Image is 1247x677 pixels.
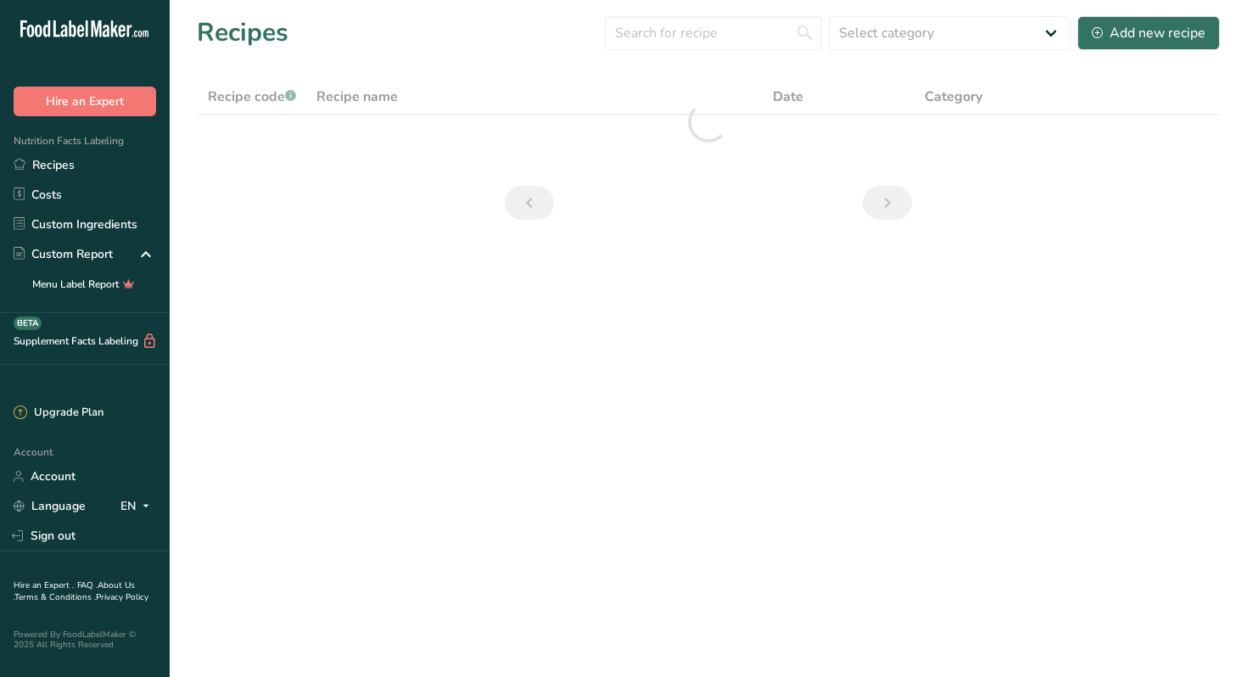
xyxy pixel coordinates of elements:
[14,87,156,116] button: Hire an Expert
[605,16,822,50] input: Search for recipe
[505,186,554,220] a: Previous page
[14,316,42,330] div: BETA
[14,629,156,650] div: Powered By FoodLabelMaker © 2025 All Rights Reserved
[863,186,912,220] a: Next page
[1092,23,1205,43] div: Add new recipe
[1077,16,1220,50] button: Add new recipe
[77,579,98,591] a: FAQ .
[14,579,74,591] a: Hire an Expert .
[14,405,103,422] div: Upgrade Plan
[120,496,156,517] div: EN
[14,491,86,521] a: Language
[197,14,288,52] h1: Recipes
[14,245,113,263] div: Custom Report
[14,579,135,603] a: About Us .
[96,591,148,603] a: Privacy Policy
[14,591,96,603] a: Terms & Conditions .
